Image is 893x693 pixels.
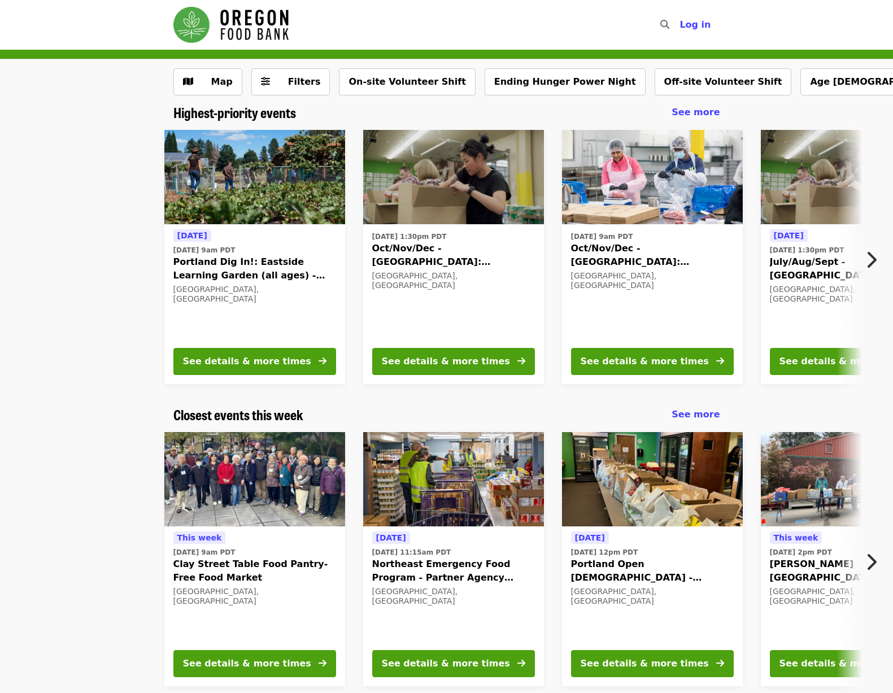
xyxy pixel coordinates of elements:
[173,102,296,122] span: Highest-priority events
[173,348,336,375] button: See details & more times
[517,658,525,669] i: arrow-right icon
[770,245,844,255] time: [DATE] 1:30pm PDT
[363,432,544,527] img: Northeast Emergency Food Program - Partner Agency Support organized by Oregon Food Bank
[382,657,510,670] div: See details & more times
[164,407,729,423] div: Closest events this week
[173,650,336,677] button: See details & more times
[372,348,535,375] button: See details & more times
[211,76,233,87] span: Map
[177,533,222,542] span: This week
[372,557,535,585] span: Northeast Emergency Food Program - Partner Agency Support
[183,355,311,368] div: See details & more times
[571,348,734,375] button: See details & more times
[261,76,270,87] i: sliders-h icon
[865,551,877,573] i: chevron-right icon
[562,432,743,527] img: Portland Open Bible - Partner Agency Support (16+) organized by Oregon Food Bank
[571,271,734,290] div: [GEOGRAPHIC_DATA], [GEOGRAPHIC_DATA]
[571,557,734,585] span: Portland Open [DEMOGRAPHIC_DATA] - Partner Agency Support (16+)
[670,14,720,36] button: Log in
[173,285,336,304] div: [GEOGRAPHIC_DATA], [GEOGRAPHIC_DATA]
[173,7,289,43] img: Oregon Food Bank - Home
[183,76,193,87] i: map icon
[363,130,544,384] a: See details for "Oct/Nov/Dec - Portland: Repack/Sort (age 8+)"
[164,104,729,121] div: Highest-priority events
[382,355,510,368] div: See details & more times
[865,249,877,271] i: chevron-right icon
[372,587,535,606] div: [GEOGRAPHIC_DATA], [GEOGRAPHIC_DATA]
[376,533,406,542] span: [DATE]
[571,242,734,269] span: Oct/Nov/Dec - [GEOGRAPHIC_DATA]: Repack/Sort (age [DEMOGRAPHIC_DATA]+)
[319,658,326,669] i: arrow-right icon
[183,657,311,670] div: See details & more times
[164,432,345,686] a: See details for "Clay Street Table Food Pantry- Free Food Market"
[363,432,544,686] a: See details for "Northeast Emergency Food Program - Partner Agency Support"
[164,130,345,384] a: See details for "Portland Dig In!: Eastside Learning Garden (all ages) - Aug/Sept/Oct"
[164,432,345,527] img: Clay Street Table Food Pantry- Free Food Market organized by Oregon Food Bank
[288,76,321,87] span: Filters
[716,356,724,367] i: arrow-right icon
[173,255,336,282] span: Portland Dig In!: Eastside Learning Garden (all ages) - Aug/Sept/Oct
[672,409,720,420] span: See more
[173,245,236,255] time: [DATE] 9am PDT
[581,657,709,670] div: See details & more times
[575,533,605,542] span: [DATE]
[173,68,242,95] button: Show map view
[339,68,475,95] button: On-site Volunteer Shift
[363,130,544,225] img: Oct/Nov/Dec - Portland: Repack/Sort (age 8+) organized by Oregon Food Bank
[562,130,743,384] a: See details for "Oct/Nov/Dec - Beaverton: Repack/Sort (age 10+)"
[672,107,720,117] span: See more
[672,106,720,119] a: See more
[655,68,792,95] button: Off-site Volunteer Shift
[716,658,724,669] i: arrow-right icon
[372,232,447,242] time: [DATE] 1:30pm PDT
[251,68,330,95] button: Filters (0 selected)
[173,547,236,557] time: [DATE] 9am PDT
[562,432,743,686] a: See details for "Portland Open Bible - Partner Agency Support (16+)"
[173,587,336,606] div: [GEOGRAPHIC_DATA], [GEOGRAPHIC_DATA]
[372,271,535,290] div: [GEOGRAPHIC_DATA], [GEOGRAPHIC_DATA]
[770,547,832,557] time: [DATE] 2pm PDT
[173,407,303,423] a: Closest events this week
[672,408,720,421] a: See more
[581,355,709,368] div: See details & more times
[177,231,207,240] span: [DATE]
[372,242,535,269] span: Oct/Nov/Dec - [GEOGRAPHIC_DATA]: Repack/Sort (age [DEMOGRAPHIC_DATA]+)
[676,11,685,38] input: Search
[173,104,296,121] a: Highest-priority events
[774,533,818,542] span: This week
[173,404,303,424] span: Closest events this week
[856,546,893,578] button: Next item
[164,130,345,225] img: Portland Dig In!: Eastside Learning Garden (all ages) - Aug/Sept/Oct organized by Oregon Food Bank
[660,19,669,30] i: search icon
[856,244,893,276] button: Next item
[562,130,743,225] img: Oct/Nov/Dec - Beaverton: Repack/Sort (age 10+) organized by Oregon Food Bank
[774,231,804,240] span: [DATE]
[319,356,326,367] i: arrow-right icon
[679,19,711,30] span: Log in
[372,547,451,557] time: [DATE] 11:15am PDT
[485,68,646,95] button: Ending Hunger Power Night
[173,557,336,585] span: Clay Street Table Food Pantry- Free Food Market
[517,356,525,367] i: arrow-right icon
[372,650,535,677] button: See details & more times
[571,232,633,242] time: [DATE] 9am PDT
[571,650,734,677] button: See details & more times
[571,547,638,557] time: [DATE] 12pm PDT
[571,587,734,606] div: [GEOGRAPHIC_DATA], [GEOGRAPHIC_DATA]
